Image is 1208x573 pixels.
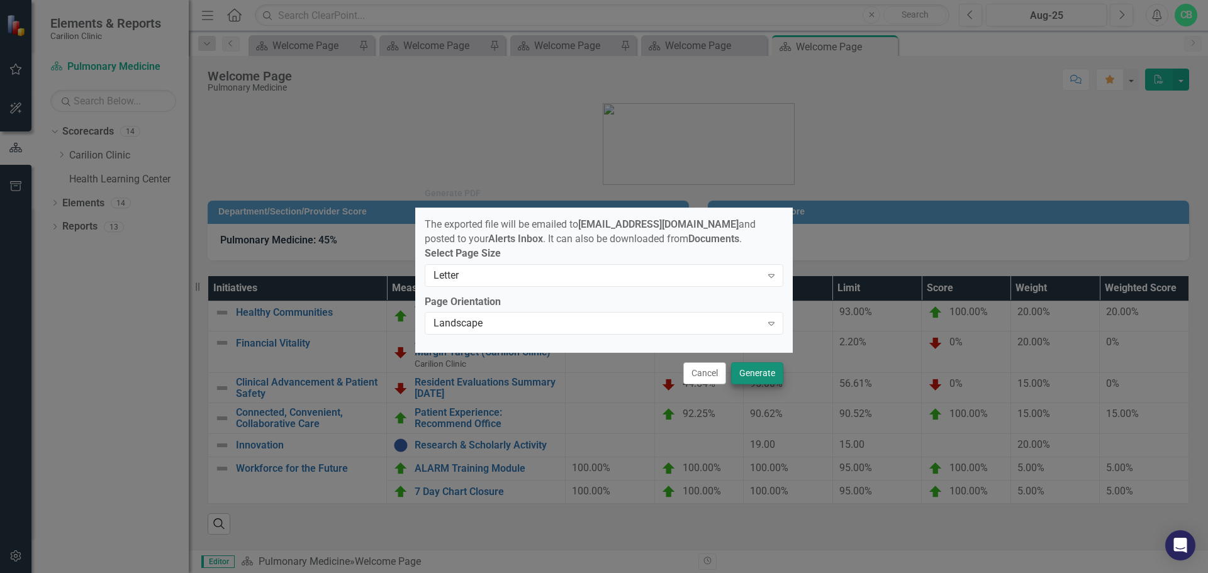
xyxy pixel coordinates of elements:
[425,189,481,198] div: Generate PDF
[425,247,783,261] label: Select Page Size
[1165,530,1195,560] div: Open Intercom Messenger
[683,362,726,384] button: Cancel
[578,218,739,230] strong: [EMAIL_ADDRESS][DOMAIN_NAME]
[731,362,783,384] button: Generate
[425,218,756,245] span: The exported file will be emailed to and posted to your . It can also be downloaded from .
[433,316,761,331] div: Landscape
[425,295,783,309] label: Page Orientation
[688,233,739,245] strong: Documents
[488,233,543,245] strong: Alerts Inbox
[433,268,761,282] div: Letter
